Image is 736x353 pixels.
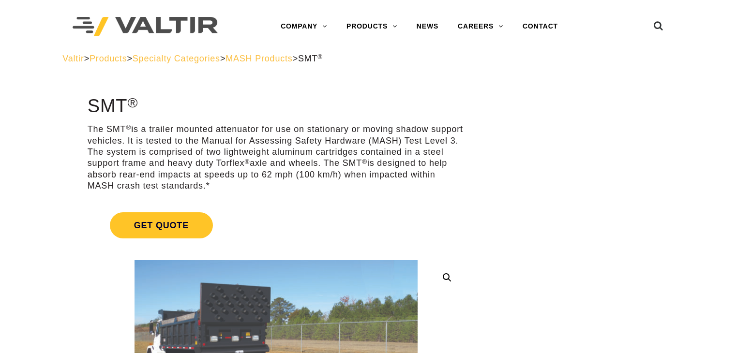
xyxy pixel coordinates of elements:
[407,17,448,36] a: NEWS
[133,54,220,63] a: Specialty Categories
[73,17,218,37] img: Valtir
[513,17,568,36] a: CONTACT
[244,158,250,165] sup: ®
[271,17,337,36] a: COMPANY
[126,124,131,131] sup: ®
[337,17,407,36] a: PRODUCTS
[62,53,674,64] div: > > > >
[88,124,465,191] p: The SMT is a trailer mounted attenuator for use on stationary or moving shadow support vehicles. ...
[88,201,465,250] a: Get Quote
[90,54,127,63] a: Products
[88,96,465,117] h1: SMT
[225,54,292,63] a: MASH Products
[362,158,367,165] sup: ®
[110,212,213,238] span: Get Quote
[317,53,323,60] sup: ®
[127,95,138,110] sup: ®
[448,17,513,36] a: CAREERS
[298,54,323,63] span: SMT
[62,54,84,63] a: Valtir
